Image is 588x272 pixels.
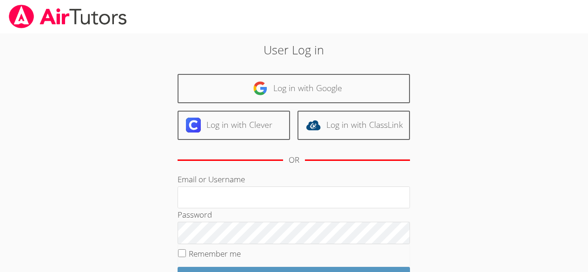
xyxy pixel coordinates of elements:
[178,111,290,140] a: Log in with Clever
[189,248,241,259] label: Remember me
[8,5,128,28] img: airtutors_banner-c4298cdbf04f3fff15de1276eac7730deb9818008684d7c2e4769d2f7ddbe033.png
[297,111,410,140] a: Log in with ClassLink
[306,118,321,133] img: classlink-logo-d6bb404cc1216ec64c9a2012d9dc4662098be43eaf13dc465df04b49fa7ab582.svg
[186,118,201,133] img: clever-logo-6eab21bc6e7a338710f1a6ff85c0baf02591cd810cc4098c63d3a4b26e2feb20.svg
[178,209,212,220] label: Password
[289,153,299,167] div: OR
[135,41,453,59] h2: User Log in
[178,74,410,103] a: Log in with Google
[178,174,245,185] label: Email or Username
[253,81,268,96] img: google-logo-50288ca7cdecda66e5e0955fdab243c47b7ad437acaf1139b6f446037453330a.svg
